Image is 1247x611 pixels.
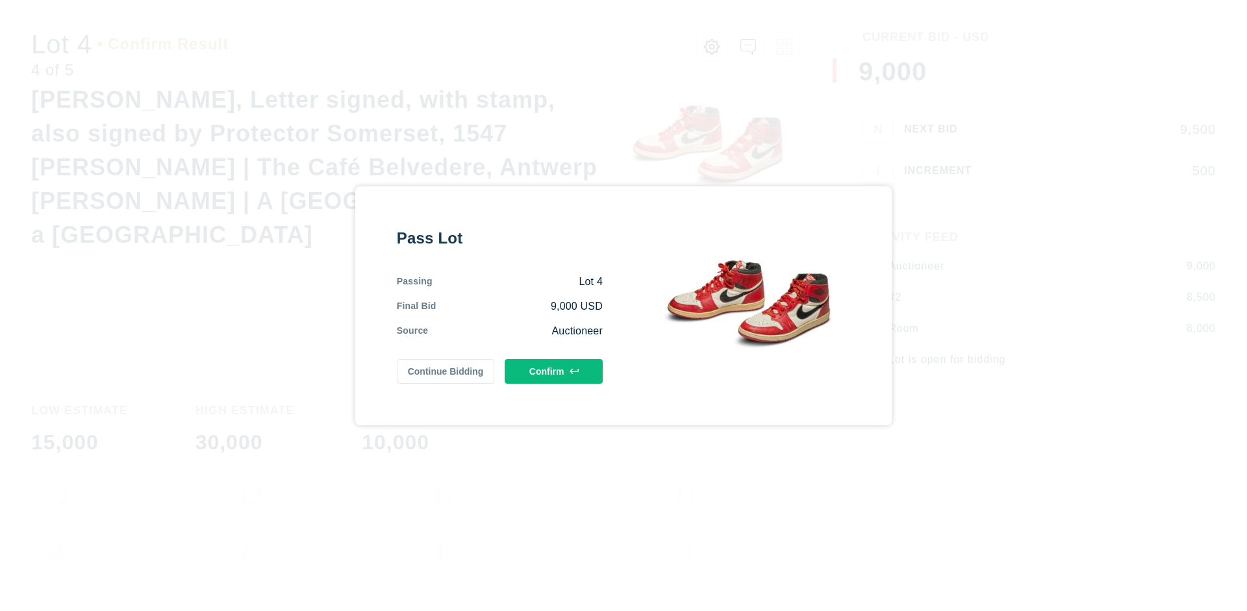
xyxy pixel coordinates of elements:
[428,324,603,338] div: Auctioneer
[433,275,603,289] div: Lot 4
[397,228,603,249] div: Pass Lot
[397,324,429,338] div: Source
[505,359,603,384] button: Confirm
[397,359,495,384] button: Continue Bidding
[397,275,433,289] div: Passing
[436,299,603,314] div: 9,000 USD
[397,299,436,314] div: Final Bid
